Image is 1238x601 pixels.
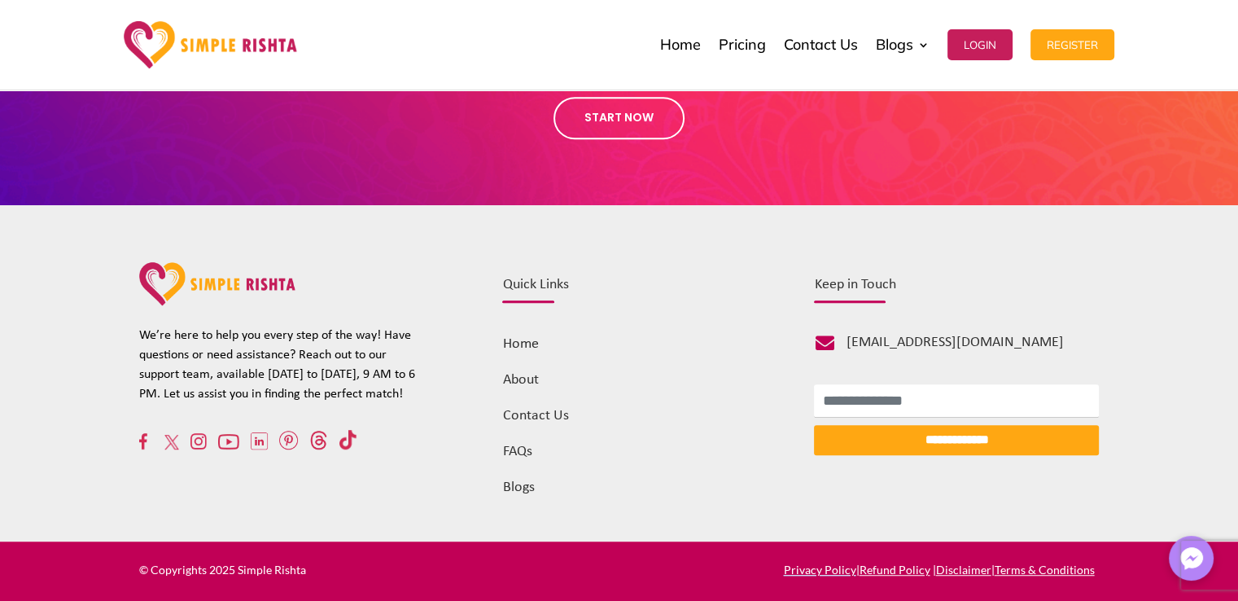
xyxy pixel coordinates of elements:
img: Messenger [1175,542,1208,575]
a: Pricing [719,4,766,86]
a: Blogs [876,4,930,86]
a: Disclaimer [935,563,991,577]
a: About [502,372,538,388]
a: Contact Us [502,408,568,423]
a: Register [1030,4,1114,86]
a: Home [660,4,701,86]
h4: Keep in Touch [814,278,1099,300]
a: Refund Policy [859,563,930,577]
a: Privacy Policy [783,563,855,577]
a: FAQs [502,444,532,459]
a: Start Now [553,97,685,139]
span:  [815,334,833,353]
a: Home [502,336,538,352]
span: © Copyrights 2025 Simple Rishta [139,563,306,577]
a: Blogs [502,480,534,495]
p: | | [645,562,1100,578]
button: Login [947,29,1013,60]
img: website-logo-pink-orange [139,262,296,305]
span: [EMAIL_ADDRESS][DOMAIN_NAME] [846,335,1063,350]
span: We’re here to help you every step of the way! Have questions or need assistance? Reach out to our... [139,329,415,401]
button: Register [1030,29,1114,60]
a: Simple rishta logo [139,294,296,308]
h4: Quick Links [502,278,761,300]
span: | [935,563,1099,577]
a: Login [947,4,1013,86]
a: Terms & Conditions [994,563,1094,577]
a: Contact Us [784,4,858,86]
